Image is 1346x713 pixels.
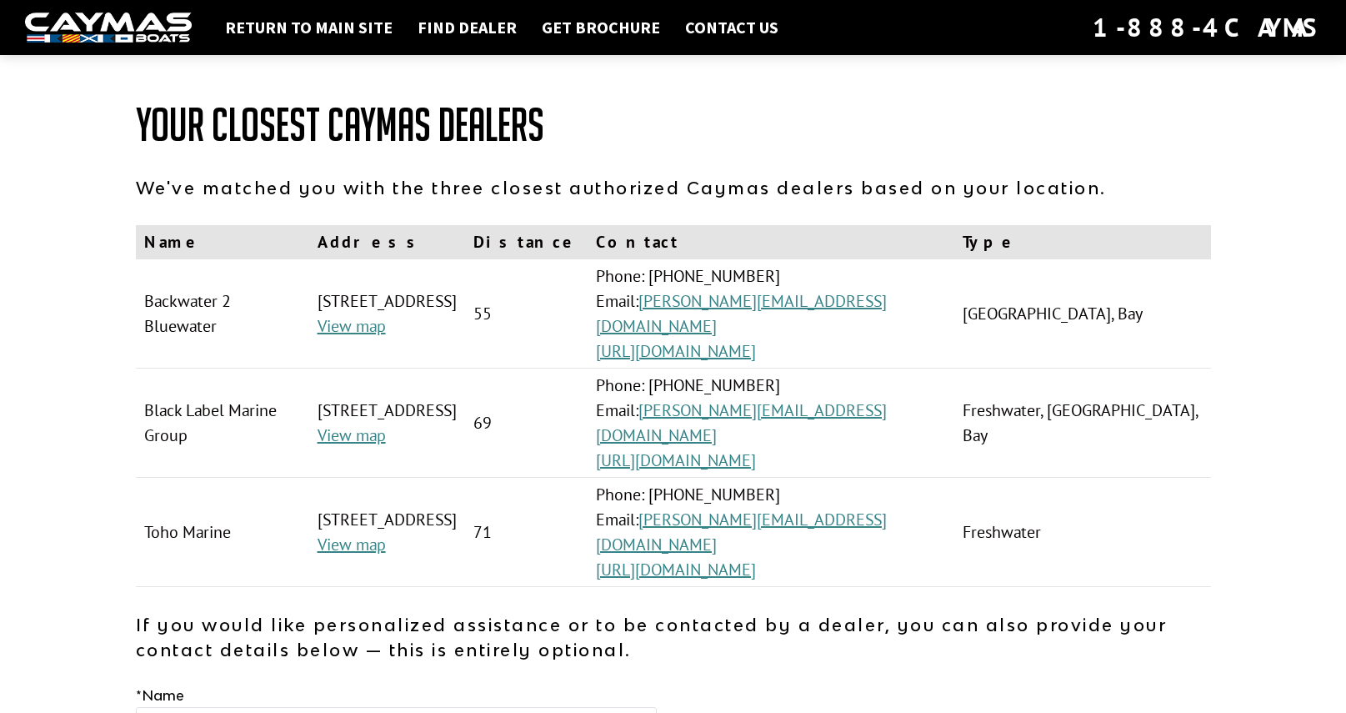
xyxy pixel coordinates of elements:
a: View map [318,424,386,446]
div: 1-888-4CAYMAS [1093,9,1321,46]
th: Contact [588,225,955,259]
td: 55 [465,259,588,369]
a: View map [318,315,386,337]
h1: Your Closest Caymas Dealers [136,100,1211,150]
th: Name [136,225,309,259]
td: [GEOGRAPHIC_DATA], Bay [954,259,1210,369]
a: Contact Us [677,17,787,38]
a: View map [318,534,386,555]
a: [URL][DOMAIN_NAME] [596,449,756,471]
td: Black Label Marine Group [136,369,309,478]
td: 69 [465,369,588,478]
td: Backwater 2 Bluewater [136,259,309,369]
p: We've matched you with the three closest authorized Caymas dealers based on your location. [136,175,1211,200]
td: Phone: [PHONE_NUMBER] Email: [588,369,955,478]
p: If you would like personalized assistance or to be contacted by a dealer, you can also provide yo... [136,612,1211,662]
td: Phone: [PHONE_NUMBER] Email: [588,259,955,369]
a: [URL][DOMAIN_NAME] [596,559,756,580]
td: Freshwater [954,478,1210,587]
a: [PERSON_NAME][EMAIL_ADDRESS][DOMAIN_NAME] [596,509,887,555]
td: [STREET_ADDRESS] [309,369,465,478]
th: Distance [465,225,588,259]
a: Get Brochure [533,17,668,38]
a: Find Dealer [409,17,525,38]
a: [URL][DOMAIN_NAME] [596,340,756,362]
td: Freshwater, [GEOGRAPHIC_DATA], Bay [954,369,1210,478]
td: Toho Marine [136,478,309,587]
td: [STREET_ADDRESS] [309,478,465,587]
img: white-logo-c9c8dbefe5ff5ceceb0f0178aa75bf4bb51f6bca0971e226c86eb53dfe498488.png [25,13,192,43]
label: Name [136,685,184,705]
a: [PERSON_NAME][EMAIL_ADDRESS][DOMAIN_NAME] [596,290,887,337]
td: [STREET_ADDRESS] [309,259,465,369]
td: Phone: [PHONE_NUMBER] Email: [588,478,955,587]
td: 71 [465,478,588,587]
th: Address [309,225,465,259]
a: [PERSON_NAME][EMAIL_ADDRESS][DOMAIN_NAME] [596,399,887,446]
th: Type [954,225,1210,259]
a: Return to main site [217,17,401,38]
